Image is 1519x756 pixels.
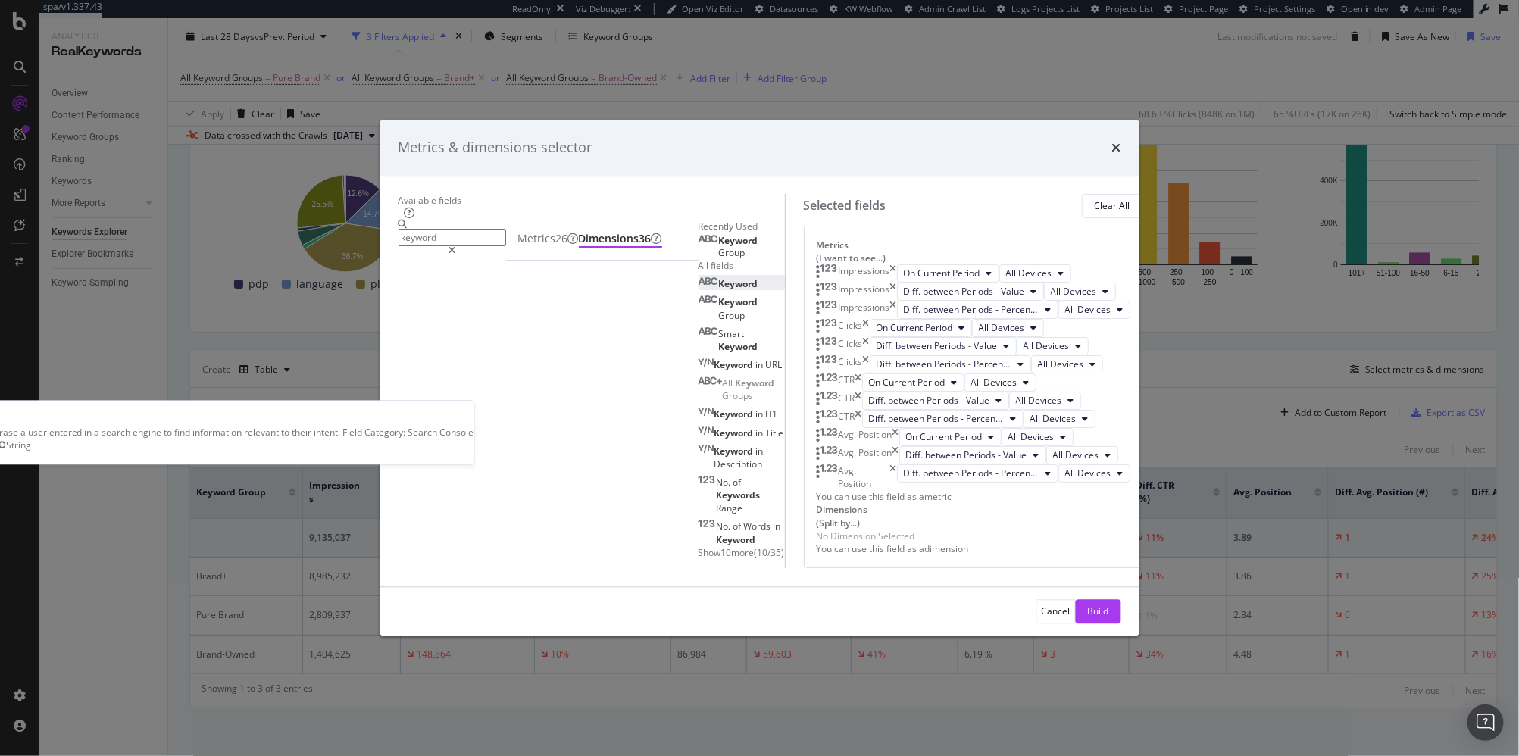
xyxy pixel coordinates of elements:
span: All Devices [1015,395,1061,408]
div: ClickstimesOn Current PeriodAll Devices [816,320,1130,338]
span: All Devices [1052,449,1099,462]
span: Description [714,458,762,470]
div: CTRtimesDiff. between Periods - ValueAll Devices [816,392,1130,411]
div: Impressions [838,265,889,283]
span: All [722,377,735,390]
button: On Current Period [861,374,964,392]
div: times [855,374,861,392]
span: in [755,426,765,439]
button: Clear All [1081,194,1142,218]
span: All Devices [1030,413,1076,426]
div: CTRtimesDiff. between Periods - PercentageAll Devices [816,411,1130,429]
div: times [892,429,899,447]
button: All Devices [1016,338,1088,356]
button: Build [1076,599,1121,623]
button: All Devices [971,320,1043,338]
div: You can use this field as a metric [816,491,1130,504]
span: On Current Period [868,376,945,389]
span: in [773,520,780,533]
span: No. [716,476,733,489]
button: Diff. between Periods - Value [896,283,1043,301]
span: All Devices [1064,467,1111,480]
span: Keyword [714,445,755,458]
span: 26 [555,232,567,246]
span: Smart [718,327,744,340]
span: All Devices [970,376,1017,389]
div: Dimensions [816,504,1130,530]
button: All Devices [1045,447,1117,465]
div: Avg. PositiontimesDiff. between Periods - ValueAll Devices [816,447,1130,465]
button: All Devices [1023,411,1095,429]
span: All Devices [978,322,1024,335]
span: in [755,408,765,421]
div: You can use this field as a dimension [816,542,1130,555]
span: Diff. between Periods - Value [868,395,989,408]
div: times [862,320,869,338]
span: in [755,445,763,458]
span: Words [743,520,773,533]
div: times [889,465,896,491]
span: Diff. between Periods - Percentage [868,413,1004,426]
div: Metrics & dimensions selector [398,139,592,158]
div: ImpressionstimesOn Current PeriodAll Devices [816,265,1130,283]
div: times [862,338,869,356]
div: No Dimension Selected [816,530,914,542]
button: All Devices [964,374,1036,392]
button: All Devices [1030,356,1102,374]
span: Keyword [714,358,755,371]
div: times [862,356,869,374]
button: All Devices [1058,465,1130,483]
span: On Current Period [903,267,980,280]
div: Clicks [838,338,862,356]
div: Recently Used [698,220,784,233]
div: Avg. PositiontimesOn Current PeriodAll Devices [816,429,1130,447]
span: Groups [722,390,753,403]
div: times [1112,139,1121,158]
div: Metrics [517,232,578,247]
span: Keyword [714,408,755,421]
button: On Current Period [896,265,999,283]
span: Keyword [718,235,758,248]
span: of [733,476,741,489]
div: times [892,447,899,465]
input: Search by field name [398,230,505,247]
span: Diff. between Periods - Value [903,286,1024,298]
div: ClickstimesDiff. between Periods - ValueAll Devices [816,338,1130,356]
div: Dimensions [578,232,661,247]
div: (Split by...) [816,517,1130,530]
span: Group [718,309,745,322]
span: Keyword [718,278,758,291]
div: Build [1088,605,1109,618]
span: All Devices [1037,358,1083,371]
div: times [889,301,896,320]
span: Keyword [718,340,758,353]
span: Show 10 more [698,546,754,559]
span: All Devices [1050,286,1096,298]
span: URL [765,358,782,371]
span: Range [716,502,742,515]
button: Cancel [1036,599,1076,623]
div: ImpressionstimesDiff. between Periods - PercentageAll Devices [816,301,1130,320]
button: On Current Period [869,320,971,338]
div: modal [380,120,1139,636]
div: times [855,411,861,429]
span: All Devices [1064,304,1111,317]
div: times [889,265,896,283]
span: Keyword [718,296,758,309]
span: ( 10 / 35 ) [754,546,784,559]
button: Diff. between Periods - Value [869,338,1016,356]
div: Metrics [816,239,1130,264]
div: Available fields [398,194,784,207]
button: All Devices [1058,301,1130,320]
div: Selected fields [803,198,886,215]
div: brand label [555,232,567,247]
span: String [6,439,31,452]
span: Keyword [735,377,774,390]
span: of [733,520,743,533]
span: No. [716,520,733,533]
div: CTR [838,374,855,392]
div: brand label [639,232,651,247]
span: 36 [639,232,651,246]
div: Avg. Position [838,447,892,465]
div: Clear All [1094,200,1130,213]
